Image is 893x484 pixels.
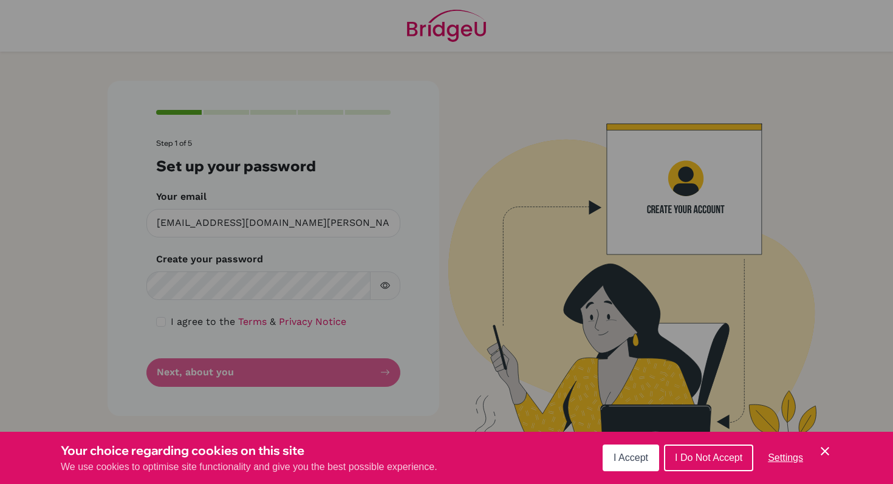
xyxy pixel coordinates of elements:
[603,445,659,471] button: I Accept
[675,452,742,463] span: I Do Not Accept
[61,460,437,474] p: We use cookies to optimise site functionality and give you the best possible experience.
[614,452,648,463] span: I Accept
[768,452,803,463] span: Settings
[664,445,753,471] button: I Do Not Accept
[61,441,437,460] h3: Your choice regarding cookies on this site
[818,444,832,458] button: Save and close
[758,446,813,470] button: Settings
